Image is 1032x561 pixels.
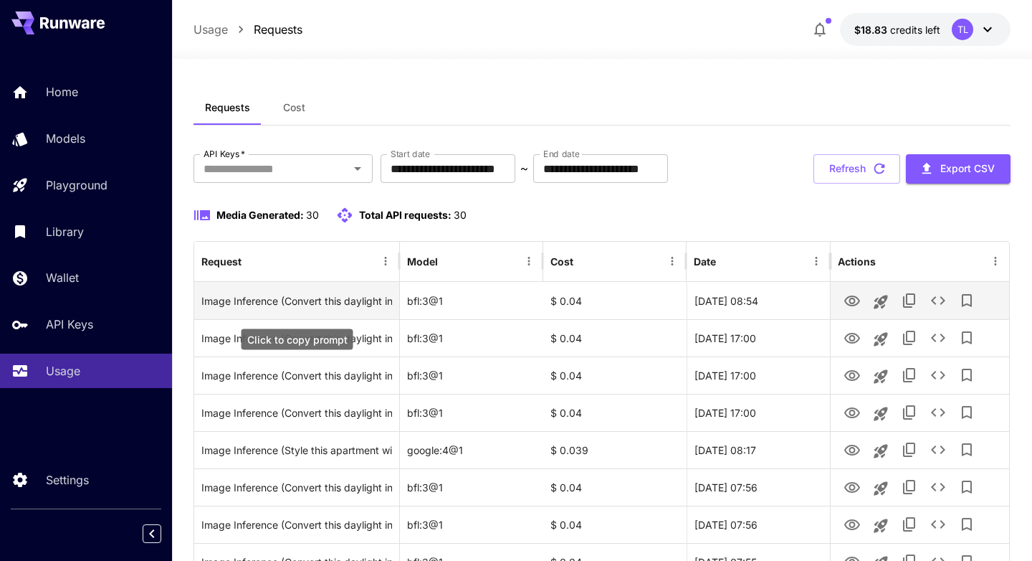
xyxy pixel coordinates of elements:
button: Refresh [813,154,900,184]
div: 01 Oct, 2025 07:56 [687,506,830,543]
button: Launch in playground [866,437,895,466]
div: Collapse sidebar [153,521,172,547]
button: Sort [439,251,459,271]
button: Menu [806,251,826,271]
label: Start date [391,148,430,160]
div: bfl:3@1 [400,506,543,543]
button: Copy TaskUUID [895,324,924,352]
button: Sort [575,251,595,271]
div: 01 Oct, 2025 17:00 [687,319,830,357]
button: Copy TaskUUID [895,286,924,315]
div: 01 Oct, 2025 17:00 [687,357,830,394]
span: Requests [205,101,250,114]
div: $ 0.04 [543,357,687,394]
div: 01 Oct, 2025 07:56 [687,468,830,506]
nav: breadcrumb [193,21,302,38]
div: Click to copy prompt [201,469,392,506]
button: View [838,286,866,315]
label: End date [543,148,579,160]
button: Launch in playground [866,362,895,391]
button: Copy TaskUUID [895,361,924,390]
div: 01 Oct, 2025 17:00 [687,394,830,431]
div: TL [952,19,973,40]
button: Export CSV [906,154,1010,184]
div: bfl:3@1 [400,394,543,431]
div: 03 Oct, 2025 08:54 [687,282,830,319]
p: Playground [46,176,107,194]
p: Home [46,83,78,100]
span: 30 [454,209,467,221]
div: Model [407,255,438,268]
button: Copy TaskUUID [895,398,924,427]
a: Requests [254,21,302,38]
button: See details [924,398,952,427]
span: 30 [306,209,319,221]
button: Open [348,159,368,179]
div: Click to copy prompt [201,506,392,543]
button: Sort [717,251,737,271]
div: bfl:3@1 [400,357,543,394]
div: Click to copy prompt [201,357,392,394]
div: Actions [838,255,876,268]
div: $ 0.039 [543,431,687,468]
div: google:4@1 [400,431,543,468]
span: $18.83 [854,24,890,36]
button: See details [924,473,952,501]
div: Request [201,255,242,268]
button: Add to library [952,398,981,427]
div: Click to copy prompt [201,432,392,468]
button: Launch in playground [866,511,895,540]
button: View [838,509,866,539]
button: Add to library [952,510,981,539]
div: $18.8255 [854,22,940,37]
span: Media Generated: [216,209,304,221]
div: $ 0.04 [543,506,687,543]
p: Usage [46,362,80,379]
div: Click to copy prompt [201,320,392,357]
button: Copy TaskUUID [895,435,924,464]
button: Add to library [952,473,981,501]
div: bfl:3@1 [400,468,543,506]
button: See details [924,324,952,352]
button: Menu [985,251,1005,271]
button: Sort [243,251,263,271]
div: Date [694,255,716,268]
button: View [838,472,866,501]
span: credits left [890,24,940,36]
button: See details [924,435,952,464]
p: Library [46,223,84,240]
button: Launch in playground [866,474,895,503]
button: See details [924,510,952,539]
button: Collapse sidebar [143,524,161,543]
label: API Keys [204,148,245,160]
button: Menu [519,251,539,271]
span: Total API requests: [359,209,451,221]
p: Wallet [46,269,79,286]
p: API Keys [46,316,93,333]
button: Menu [662,251,682,271]
button: See details [924,361,952,390]
div: $ 0.04 [543,319,687,357]
div: 01 Oct, 2025 08:17 [687,431,830,468]
button: Add to library [952,286,981,315]
button: Add to library [952,435,981,464]
div: $ 0.04 [543,282,687,319]
button: Add to library [952,361,981,390]
button: $18.8255TL [840,13,1010,46]
div: $ 0.04 [543,394,687,431]
button: Add to library [952,324,981,352]
button: View [838,323,866,352]
button: Launch in playground [866,325,895,354]
div: $ 0.04 [543,468,687,506]
button: View [838,397,866,427]
div: Cost [550,255,573,268]
button: View [838,360,866,390]
div: Click to copy prompt [201,395,392,431]
div: bfl:3@1 [400,282,543,319]
div: bfl:3@1 [400,319,543,357]
button: View [838,435,866,464]
p: Models [46,130,85,147]
a: Usage [193,21,228,38]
